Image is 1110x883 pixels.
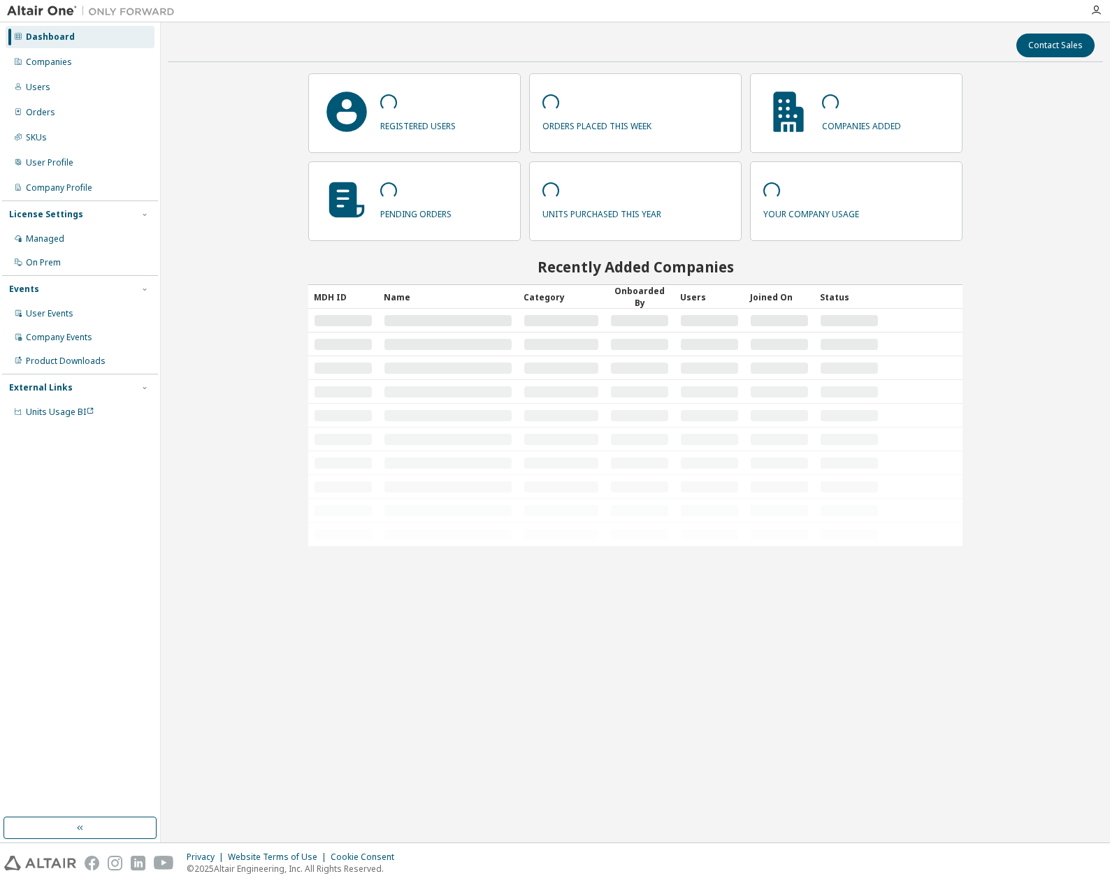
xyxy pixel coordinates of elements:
[9,209,83,220] div: License Settings
[542,116,651,132] p: orders placed this week
[26,31,75,43] div: Dashboard
[380,204,452,220] p: pending orders
[4,856,76,870] img: altair_logo.svg
[26,406,94,418] span: Units Usage BI
[820,286,879,308] div: Status
[380,116,456,132] p: registered users
[9,284,39,295] div: Events
[131,856,145,870] img: linkedin.svg
[610,285,669,309] div: Onboarded By
[187,863,403,875] p: © 2025 Altair Engineering, Inc. All Rights Reserved.
[308,258,963,276] h2: Recently Added Companies
[26,157,73,168] div: User Profile
[26,182,92,194] div: Company Profile
[7,4,182,18] img: Altair One
[384,286,512,308] div: Name
[26,332,92,343] div: Company Events
[85,856,99,870] img: facebook.svg
[331,852,403,863] div: Cookie Consent
[187,852,228,863] div: Privacy
[26,82,50,93] div: Users
[26,356,106,367] div: Product Downloads
[26,233,64,245] div: Managed
[228,852,331,863] div: Website Terms of Use
[750,286,809,308] div: Joined On
[763,204,859,220] p: your company usage
[26,57,72,68] div: Companies
[680,286,739,308] div: Users
[154,856,174,870] img: youtube.svg
[26,132,47,143] div: SKUs
[524,286,600,308] div: Category
[108,856,122,870] img: instagram.svg
[26,107,55,118] div: Orders
[822,116,901,132] p: companies added
[314,286,373,308] div: MDH ID
[26,257,61,268] div: On Prem
[542,204,661,220] p: units purchased this year
[1016,34,1095,57] button: Contact Sales
[9,382,73,393] div: External Links
[26,308,73,319] div: User Events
